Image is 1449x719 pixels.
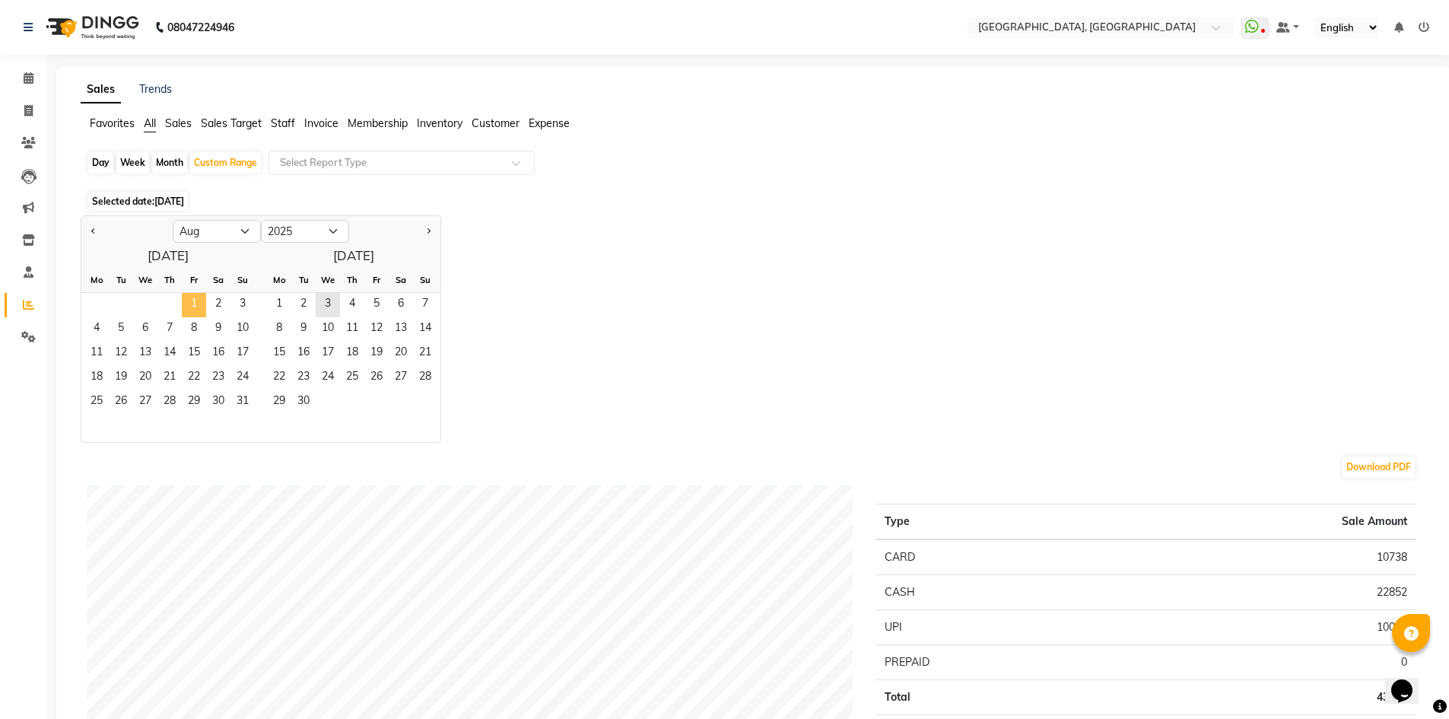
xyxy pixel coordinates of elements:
[271,116,295,130] span: Staff
[364,317,389,342] div: Friday, September 12, 2025
[154,196,184,207] span: [DATE]
[267,366,291,390] div: Monday, September 22, 2025
[144,116,156,130] span: All
[206,390,230,415] div: Saturday, August 30, 2025
[472,116,520,130] span: Customer
[1108,645,1416,680] td: 0
[413,366,437,390] div: Sunday, September 28, 2025
[182,317,206,342] span: 8
[157,317,182,342] div: Thursday, August 7, 2025
[133,317,157,342] div: Wednesday, August 6, 2025
[116,152,149,173] div: Week
[291,366,316,390] div: Tuesday, September 23, 2025
[84,366,109,390] span: 18
[875,539,1108,575] td: CARD
[348,116,408,130] span: Membership
[875,645,1108,680] td: PREPAID
[413,342,437,366] span: 21
[133,366,157,390] span: 20
[291,317,316,342] div: Tuesday, September 9, 2025
[190,152,261,173] div: Custom Range
[1385,658,1434,704] iframe: chat widget
[291,366,316,390] span: 23
[84,342,109,366] div: Monday, August 11, 2025
[182,293,206,317] div: Friday, August 1, 2025
[133,342,157,366] div: Wednesday, August 13, 2025
[389,317,413,342] span: 13
[340,293,364,317] span: 4
[133,342,157,366] span: 13
[206,342,230,366] span: 16
[109,366,133,390] div: Tuesday, August 19, 2025
[316,366,340,390] div: Wednesday, September 24, 2025
[291,268,316,292] div: Tu
[109,317,133,342] span: 5
[157,268,182,292] div: Th
[389,366,413,390] div: Saturday, September 27, 2025
[84,390,109,415] span: 25
[84,317,109,342] span: 4
[267,268,291,292] div: Mo
[1108,680,1416,715] td: 43620
[267,293,291,317] div: Monday, September 1, 2025
[340,268,364,292] div: Th
[109,268,133,292] div: Tu
[109,342,133,366] span: 12
[267,390,291,415] div: Monday, September 29, 2025
[340,317,364,342] span: 11
[230,293,255,317] div: Sunday, August 3, 2025
[109,342,133,366] div: Tuesday, August 12, 2025
[340,293,364,317] div: Thursday, September 4, 2025
[1108,575,1416,610] td: 22852
[364,293,389,317] span: 5
[109,317,133,342] div: Tuesday, August 5, 2025
[84,317,109,342] div: Monday, August 4, 2025
[133,268,157,292] div: We
[316,342,340,366] div: Wednesday, September 17, 2025
[230,317,255,342] div: Sunday, August 10, 2025
[413,317,437,342] div: Sunday, September 14, 2025
[206,366,230,390] div: Saturday, August 23, 2025
[173,220,261,243] select: Select month
[340,366,364,390] span: 25
[133,390,157,415] div: Wednesday, August 27, 2025
[340,342,364,366] div: Thursday, September 18, 2025
[267,366,291,390] span: 22
[206,293,230,317] span: 2
[316,293,340,317] span: 3
[182,293,206,317] span: 1
[157,366,182,390] div: Thursday, August 21, 2025
[364,293,389,317] div: Friday, September 5, 2025
[291,390,316,415] span: 30
[206,317,230,342] div: Saturday, August 9, 2025
[90,116,135,130] span: Favorites
[389,317,413,342] div: Saturday, September 13, 2025
[182,366,206,390] div: Friday, August 22, 2025
[84,366,109,390] div: Monday, August 18, 2025
[39,6,143,49] img: logo
[267,390,291,415] span: 29
[316,268,340,292] div: We
[182,366,206,390] span: 22
[875,610,1108,645] td: UPI
[389,293,413,317] div: Saturday, September 6, 2025
[529,116,570,130] span: Expense
[291,293,316,317] div: Tuesday, September 2, 2025
[230,342,255,366] div: Sunday, August 17, 2025
[139,82,172,96] a: Trends
[182,317,206,342] div: Friday, August 8, 2025
[267,317,291,342] div: Monday, September 8, 2025
[84,342,109,366] span: 11
[364,366,389,390] div: Friday, September 26, 2025
[340,342,364,366] span: 18
[267,317,291,342] span: 8
[340,317,364,342] div: Thursday, September 11, 2025
[291,342,316,366] div: Tuesday, September 16, 2025
[84,390,109,415] div: Monday, August 25, 2025
[157,390,182,415] div: Thursday, August 28, 2025
[316,293,340,317] div: Wednesday, September 3, 2025
[206,390,230,415] span: 30
[1108,610,1416,645] td: 10030
[413,317,437,342] span: 14
[167,6,234,49] b: 08047224946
